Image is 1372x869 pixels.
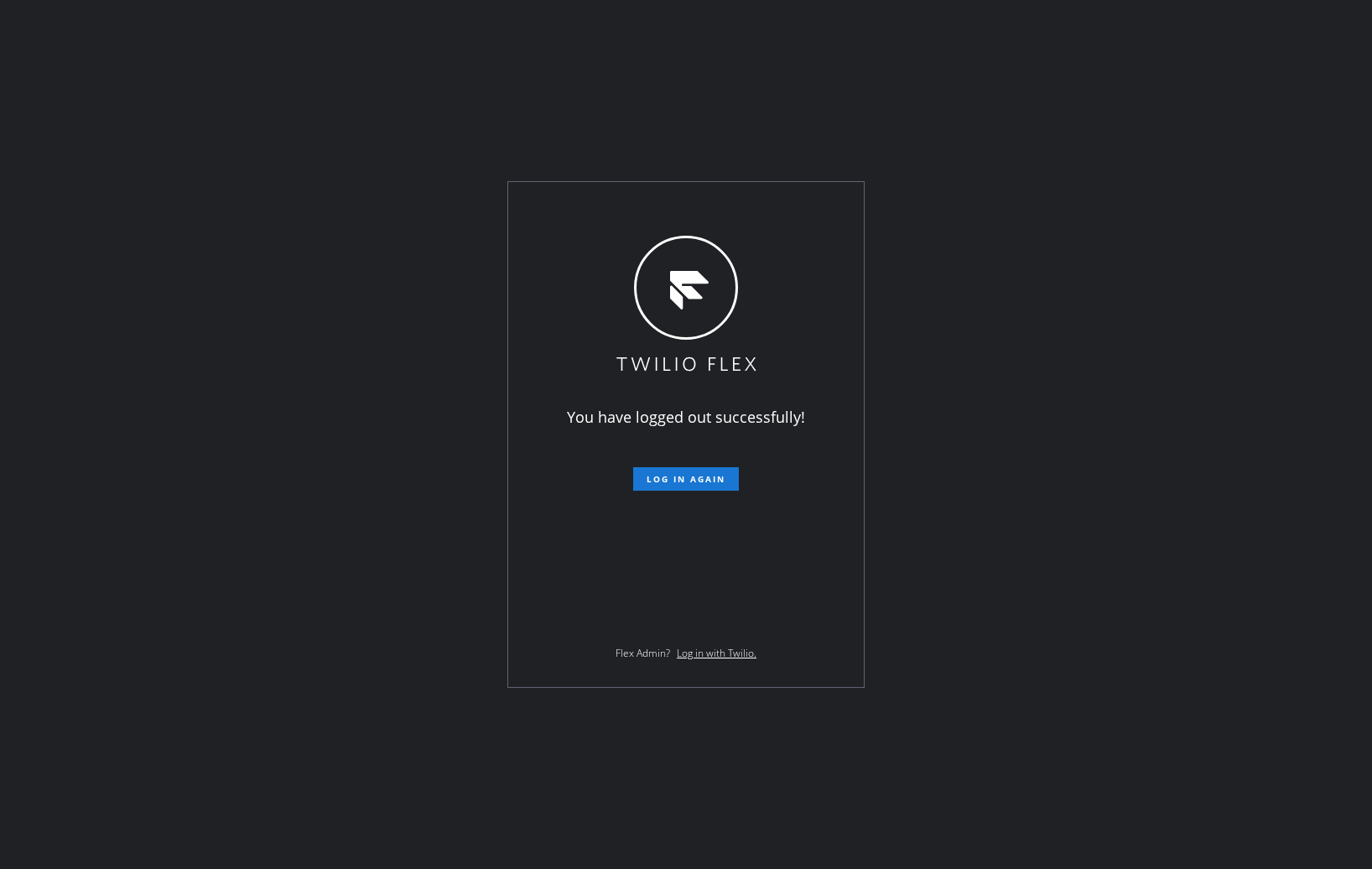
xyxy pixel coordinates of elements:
span: Flex Admin? [616,646,670,660]
button: Log in again [633,467,739,491]
a: Log in with Twilio. [677,646,756,660]
span: You have logged out successfully! [567,407,805,427]
span: Log in again [647,473,725,485]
